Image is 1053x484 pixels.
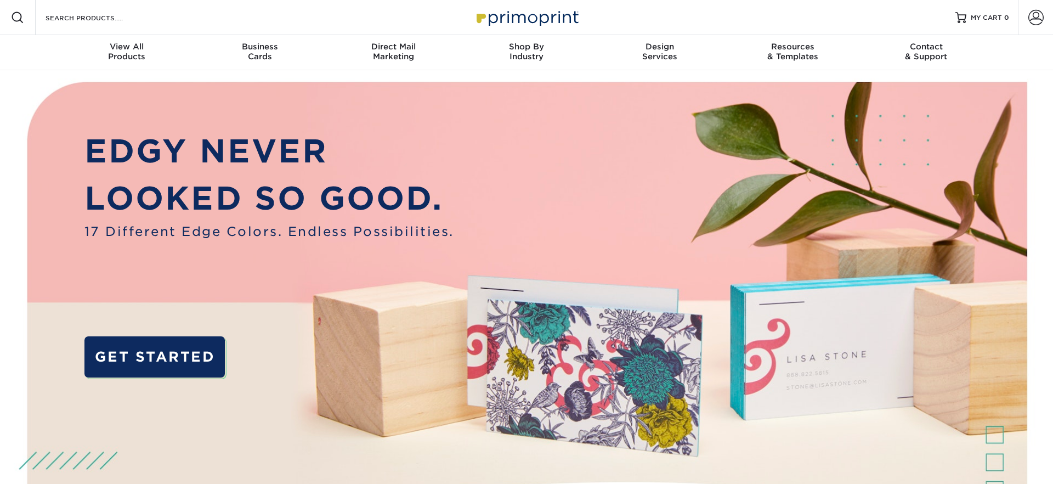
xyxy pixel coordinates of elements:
a: DesignServices [593,35,726,70]
a: Contact& Support [859,35,993,70]
span: Direct Mail [327,42,460,52]
span: View All [60,42,194,52]
a: Resources& Templates [726,35,859,70]
input: SEARCH PRODUCTS..... [44,11,151,24]
p: EDGY NEVER [84,128,454,175]
a: GET STARTED [84,336,225,378]
div: Products [60,42,194,61]
img: Primoprint [472,5,581,29]
a: Direct MailMarketing [327,35,460,70]
div: & Templates [726,42,859,61]
span: 17 Different Edge Colors. Endless Possibilities. [84,222,454,241]
a: View AllProducts [60,35,194,70]
div: & Support [859,42,993,61]
span: Design [593,42,726,52]
span: Resources [726,42,859,52]
div: Industry [460,42,593,61]
span: MY CART [971,13,1002,22]
span: Contact [859,42,993,52]
p: LOOKED SO GOOD. [84,175,454,222]
span: 0 [1004,14,1009,21]
div: Marketing [327,42,460,61]
div: Cards [194,42,327,61]
a: BusinessCards [194,35,327,70]
a: Shop ByIndustry [460,35,593,70]
span: Shop By [460,42,593,52]
div: Services [593,42,726,61]
span: Business [194,42,327,52]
